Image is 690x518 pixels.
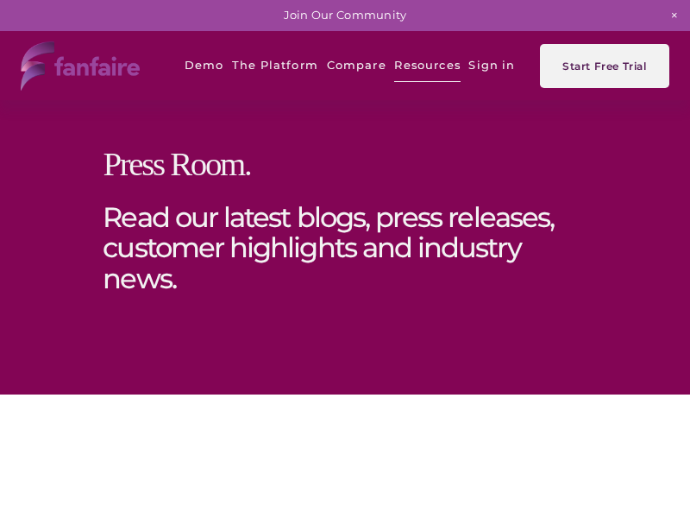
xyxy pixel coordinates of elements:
a: Compare [327,47,386,85]
img: fanfaire [21,41,140,91]
a: Demo [185,47,224,85]
a: Start Free Trial [540,44,669,88]
h4: Read our latest blogs, press releases, customer highlights and industry news. [103,202,586,294]
span: Resources [394,47,461,83]
span: The Platform [232,47,318,83]
h1: Press Room. [103,146,586,181]
a: Sign in [468,47,515,85]
a: folder dropdown [232,47,318,85]
a: folder dropdown [394,47,461,85]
